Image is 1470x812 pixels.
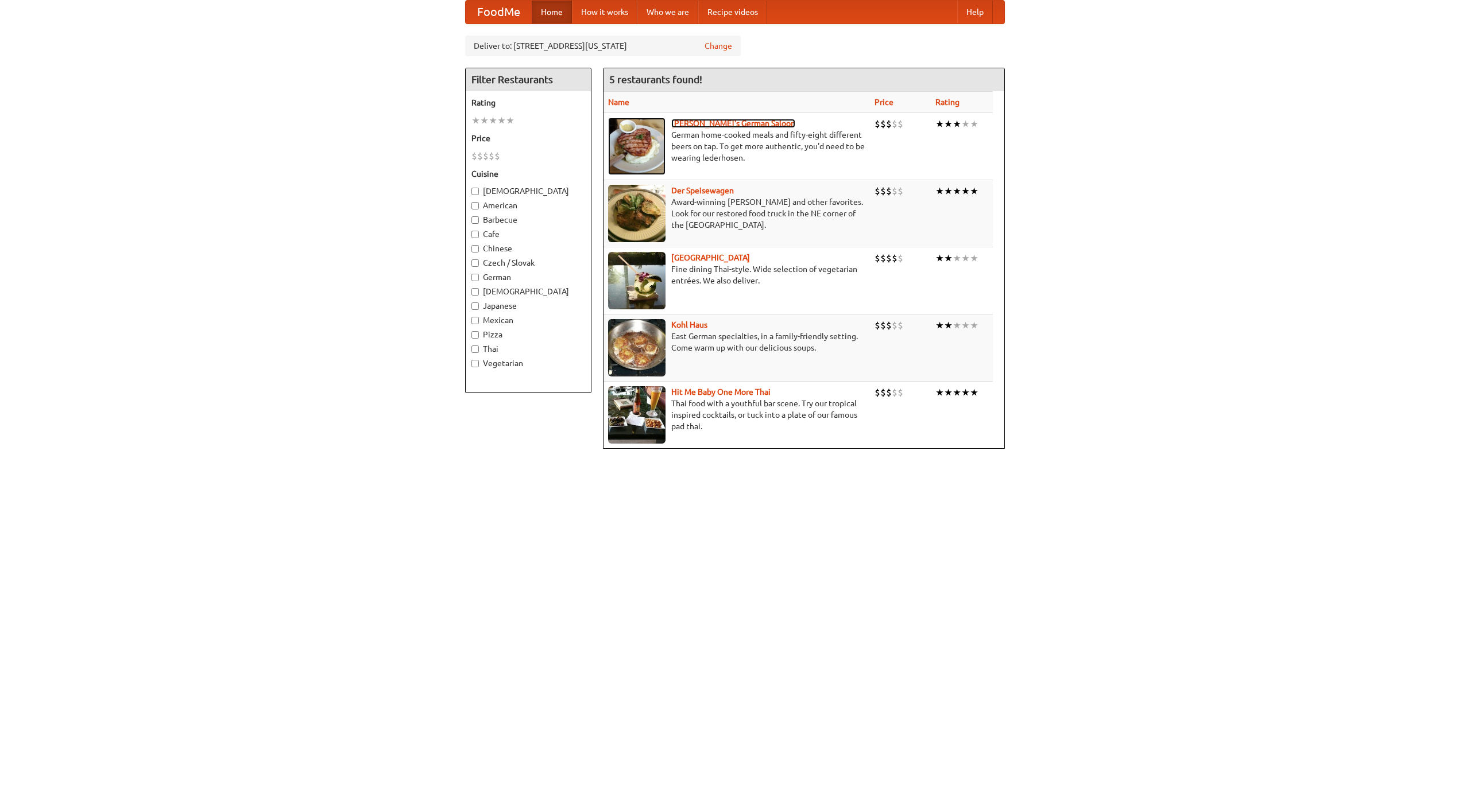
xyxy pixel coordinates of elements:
li: ★ [497,114,506,127]
li: $ [880,252,886,265]
input: Cafe [471,231,479,238]
li: $ [880,118,886,130]
a: Kohl Haus [671,320,707,329]
li: ★ [944,252,953,265]
input: German [471,274,479,281]
a: Home [532,1,572,24]
li: ★ [970,252,978,265]
label: American [471,200,585,211]
li: ★ [953,386,961,399]
a: Rating [935,98,960,107]
li: $ [875,386,880,399]
label: Mexican [471,314,585,326]
li: ★ [961,252,970,265]
a: Hit Me Baby One More Thai [671,387,771,397]
li: $ [892,319,898,332]
li: $ [483,150,489,162]
p: Fine dining Thai-style. Wide selection of vegetarian entrées. We also deliver. [608,263,865,286]
label: Chinese [471,243,585,254]
li: ★ [935,118,944,130]
img: babythai.jpg [608,386,666,444]
label: Thai [471,343,585,355]
li: $ [880,185,886,197]
li: ★ [489,114,497,127]
li: $ [880,386,886,399]
li: ★ [480,114,489,127]
img: satay.jpg [608,252,666,309]
a: Change [705,40,732,52]
li: $ [886,185,892,197]
li: ★ [953,252,961,265]
a: How it works [572,1,637,24]
li: ★ [953,185,961,197]
input: Japanese [471,302,479,310]
li: $ [880,319,886,332]
li: $ [477,150,483,162]
input: Thai [471,345,479,353]
li: $ [875,118,880,130]
p: Thai food with a youthful bar scene. Try our tropical inspired cocktails, or tuck into a plate of... [608,398,865,432]
input: [DEMOGRAPHIC_DATA] [471,188,479,195]
a: Price [875,98,893,107]
a: Recipe videos [698,1,767,24]
li: ★ [970,118,978,130]
li: ★ [935,386,944,399]
a: Name [608,98,629,107]
a: Der Speisewagen [671,186,734,195]
li: ★ [961,386,970,399]
li: $ [898,252,903,265]
li: $ [892,185,898,197]
h5: Rating [471,97,585,108]
li: $ [875,252,880,265]
label: Czech / Slovak [471,257,585,269]
li: ★ [953,118,961,130]
label: Vegetarian [471,358,585,369]
li: ★ [471,114,480,127]
li: ★ [935,252,944,265]
li: $ [892,386,898,399]
li: ★ [970,185,978,197]
li: $ [898,319,903,332]
li: $ [898,118,903,130]
input: Barbecue [471,216,479,224]
li: $ [471,150,477,162]
p: Award-winning [PERSON_NAME] and other favorites. Look for our restored food truck in the NE corne... [608,196,865,231]
li: ★ [961,319,970,332]
a: [GEOGRAPHIC_DATA] [671,253,750,262]
li: ★ [944,185,953,197]
label: German [471,271,585,283]
li: ★ [970,319,978,332]
li: $ [886,252,892,265]
img: esthers.jpg [608,118,666,175]
input: [DEMOGRAPHIC_DATA] [471,288,479,296]
label: Pizza [471,329,585,340]
li: $ [875,185,880,197]
p: German home-cooked meals and fifty-eight different beers on tap. To get more authentic, you'd nee... [608,129,865,164]
p: East German specialties, in a family-friendly setting. Come warm up with our delicious soups. [608,331,865,353]
a: [PERSON_NAME]'s German Saloon [671,119,795,128]
a: Help [957,1,993,24]
input: American [471,202,479,209]
li: ★ [953,319,961,332]
input: Vegetarian [471,360,479,367]
li: $ [898,185,903,197]
li: $ [875,319,880,332]
li: ★ [944,118,953,130]
input: Pizza [471,331,479,339]
label: [DEMOGRAPHIC_DATA] [471,286,585,297]
a: FoodMe [466,1,532,24]
li: ★ [506,114,514,127]
li: ★ [961,185,970,197]
label: Japanese [471,300,585,312]
li: $ [886,118,892,130]
li: ★ [944,386,953,399]
li: $ [898,386,903,399]
li: ★ [935,185,944,197]
label: Barbecue [471,214,585,226]
li: $ [494,150,500,162]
